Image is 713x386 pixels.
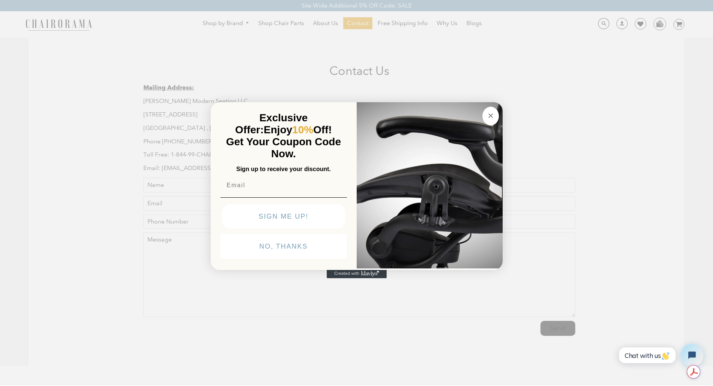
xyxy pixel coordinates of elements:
button: NO, THANKS [220,234,347,259]
img: underline [220,197,347,198]
img: 92d77583-a095-41f6-84e7-858462e0427a.jpeg [357,101,503,268]
a: Created with Klaviyo - opens in a new tab [327,269,387,278]
span: 10% [292,124,313,136]
span: Sign up to receive your discount. [236,166,330,172]
button: SIGN ME UP! [222,204,345,229]
input: Email [220,178,347,193]
span: Exclusive Offer: [235,112,308,136]
button: Close dialog [482,107,499,125]
iframe: Tidio Chat [611,338,710,373]
span: Get Your Coupon Code Now. [226,136,341,159]
span: Enjoy Off! [264,124,332,136]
